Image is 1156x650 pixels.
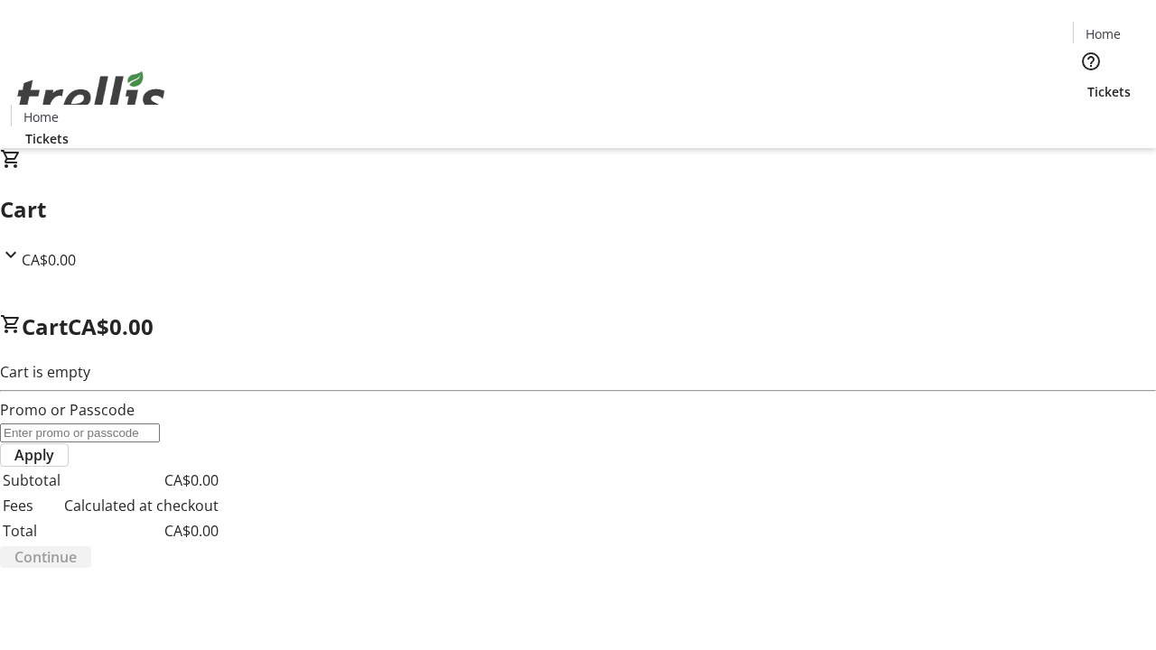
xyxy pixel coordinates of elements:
[2,494,61,517] td: Fees
[1073,82,1145,101] a: Tickets
[63,519,219,543] td: CA$0.00
[11,129,83,148] a: Tickets
[1073,43,1109,79] button: Help
[23,107,59,126] span: Home
[2,519,61,543] td: Total
[2,469,61,492] td: Subtotal
[68,311,154,341] span: CA$0.00
[1086,24,1121,43] span: Home
[63,469,219,492] td: CA$0.00
[12,107,70,126] a: Home
[14,444,54,466] span: Apply
[63,494,219,517] td: Calculated at checkout
[1074,24,1132,43] a: Home
[1073,101,1109,137] button: Cart
[1087,82,1131,101] span: Tickets
[25,129,69,148] span: Tickets
[11,51,172,142] img: Orient E2E Organization j9Ja2GK1b9's Logo
[22,250,76,270] span: CA$0.00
